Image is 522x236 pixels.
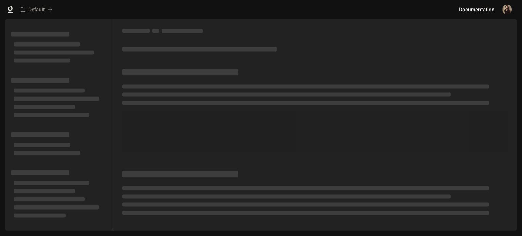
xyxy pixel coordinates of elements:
span: Documentation [459,5,495,14]
button: All workspaces [18,3,55,16]
p: Default [28,7,45,13]
a: Documentation [456,3,498,16]
button: User avatar [500,3,514,16]
img: User avatar [502,5,512,14]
